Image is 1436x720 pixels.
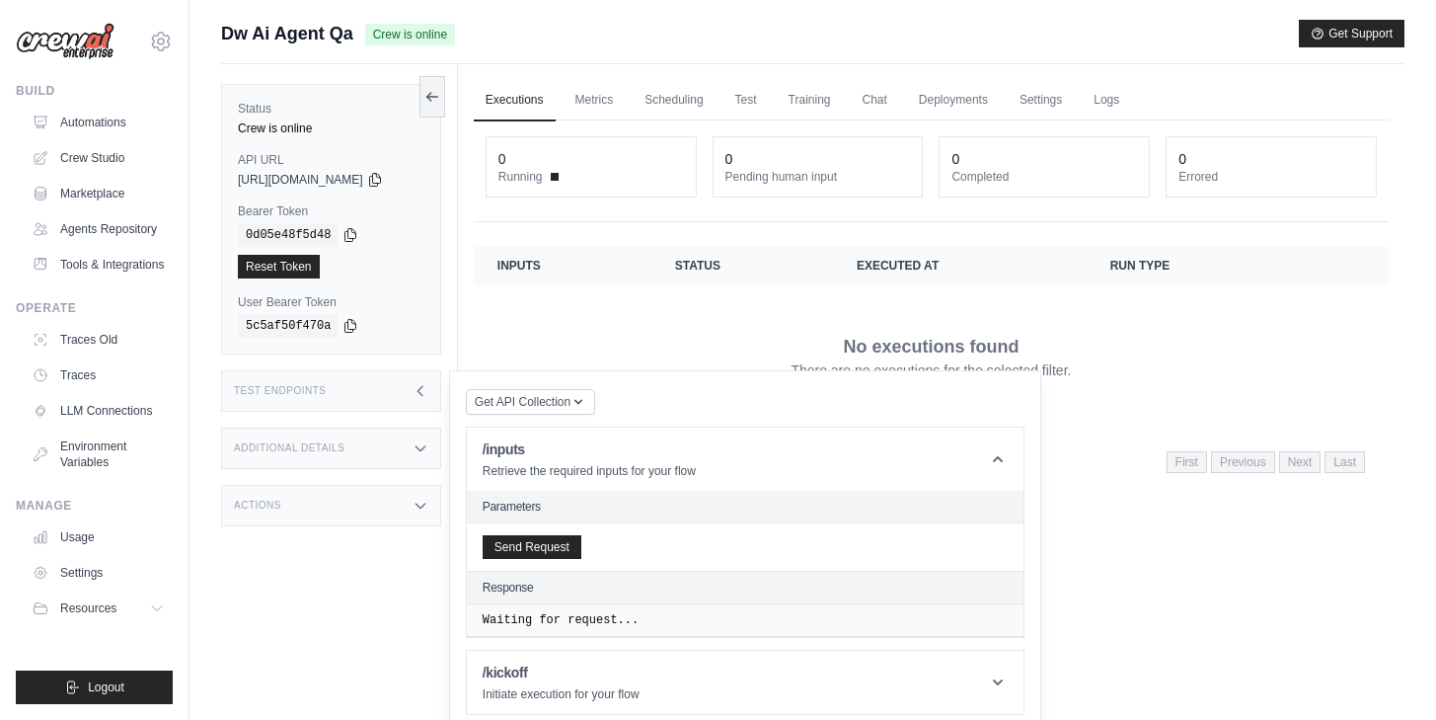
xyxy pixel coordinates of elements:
label: API URL [238,152,424,168]
p: No executions found [843,333,1019,360]
th: Status [651,246,833,285]
a: LLM Connections [24,395,173,427]
a: Tools & Integrations [24,249,173,280]
dt: Errored [1178,169,1364,185]
a: Chat [851,80,899,121]
span: Dw Ai Agent Qa [221,20,353,47]
h1: /inputs [483,440,696,459]
span: Crew is online [365,24,455,45]
code: 5c5af50f470a [238,314,339,338]
th: Executed at [833,246,1087,285]
span: Next [1279,451,1322,473]
a: Metrics [564,80,626,121]
span: Logout [88,680,124,695]
a: Test [723,80,769,121]
h1: /kickoff [483,663,640,682]
span: Resources [60,600,116,616]
span: Running [498,169,543,185]
h3: Additional Details [234,442,344,454]
div: Operate [16,300,173,316]
button: Resources [24,593,173,624]
th: Run Type [1087,246,1296,285]
div: Manage [16,498,173,514]
h3: Actions [234,500,281,512]
a: Reset Token [238,255,320,279]
h2: Response [483,580,534,596]
p: Initiate execution for your flow [483,686,640,702]
a: Executions [474,80,556,121]
button: Logout [16,671,173,704]
div: Build [16,83,173,99]
a: Deployments [907,80,1000,121]
a: Environment Variables [24,431,173,478]
pre: Waiting for request... [483,612,1008,628]
a: Traces Old [24,324,173,356]
nav: Pagination [1167,451,1365,473]
span: Previous [1211,451,1275,473]
p: Retrieve the required inputs for your flow [483,463,696,479]
div: Crew is online [238,120,424,136]
div: 0 [951,149,959,169]
section: Crew executions table [474,246,1389,486]
div: 0 [725,149,733,169]
button: Get Support [1299,20,1404,47]
h3: Test Endpoints [234,385,327,397]
th: Inputs [474,246,651,285]
a: Settings [1008,80,1074,121]
p: There are no executions for the selected filter. [791,360,1071,380]
dt: Pending human input [725,169,911,185]
iframe: Chat Widget [1337,625,1436,720]
div: 0 [498,149,506,169]
a: Scheduling [633,80,715,121]
h2: Parameters [483,499,1008,515]
label: User Bearer Token [238,294,424,310]
span: First [1167,451,1207,473]
div: 0 [1178,149,1186,169]
dt: Completed [951,169,1137,185]
a: Automations [24,107,173,138]
a: Crew Studio [24,142,173,174]
label: Bearer Token [238,203,424,219]
a: Marketplace [24,178,173,209]
span: [URL][DOMAIN_NAME] [238,172,363,188]
span: Last [1324,451,1365,473]
label: Status [238,101,424,117]
span: Get API Collection [475,394,570,410]
a: Training [777,80,843,121]
a: Logs [1082,80,1131,121]
a: Usage [24,521,173,553]
button: Send Request [483,535,581,559]
code: 0d05e48f5d48 [238,223,339,247]
img: Logo [16,23,114,60]
button: Get API Collection [466,389,595,415]
a: Agents Repository [24,213,173,245]
a: Traces [24,360,173,391]
a: Settings [24,557,173,589]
